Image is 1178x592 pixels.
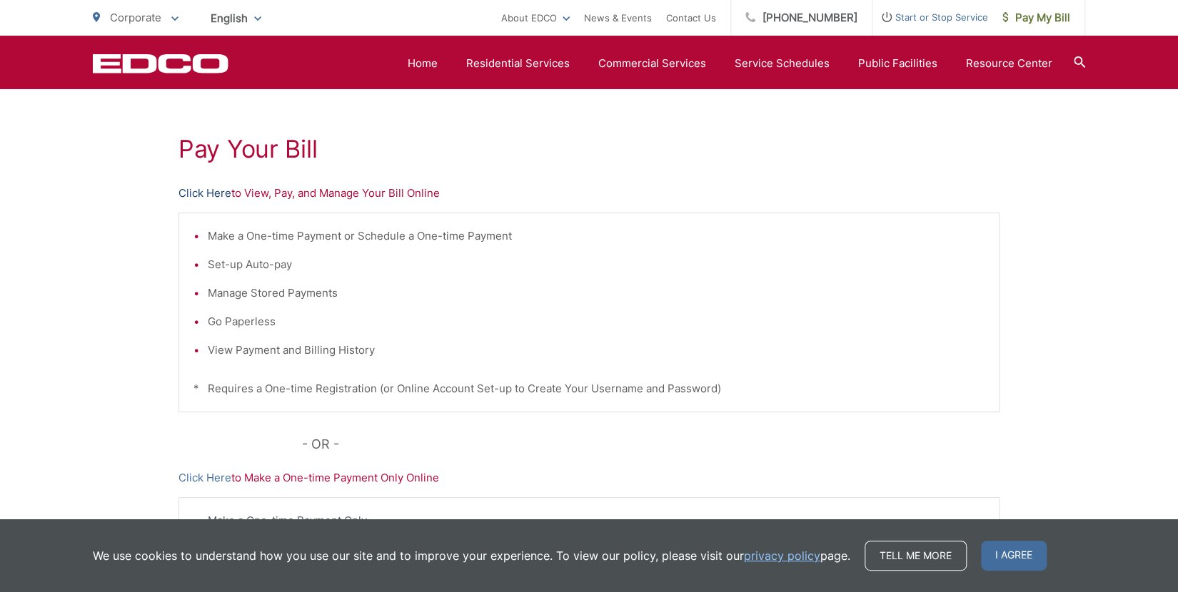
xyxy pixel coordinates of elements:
[501,9,570,26] a: About EDCO
[193,380,985,397] p: * Requires a One-time Registration (or Online Account Set-up to Create Your Username and Password)
[735,55,830,72] a: Service Schedules
[744,547,820,564] a: privacy policy
[584,9,652,26] a: News & Events
[981,541,1047,571] span: I agree
[208,285,985,302] li: Manage Stored Payments
[178,185,231,202] a: Click Here
[598,55,706,72] a: Commercial Services
[208,313,985,330] li: Go Paperless
[666,9,716,26] a: Contact Us
[110,11,161,24] span: Corporate
[208,256,985,273] li: Set-up Auto-pay
[408,55,438,72] a: Home
[858,55,937,72] a: Public Facilities
[208,342,985,359] li: View Payment and Billing History
[865,541,967,571] a: Tell me more
[208,512,985,529] li: Make a One-time Payment Only
[302,434,1000,455] p: - OR -
[178,185,1000,202] p: to View, Pay, and Manage Your Bill Online
[200,6,272,31] span: English
[93,53,228,73] a: EDCD logo. Return to the homepage.
[966,55,1052,72] a: Resource Center
[178,135,1000,163] h1: Pay Your Bill
[208,228,985,245] li: Make a One-time Payment or Schedule a One-time Payment
[178,469,1000,486] p: to Make a One-time Payment Only Online
[178,469,231,486] a: Click Here
[93,547,850,564] p: We use cookies to understand how you use our site and to improve your experience. To view our pol...
[466,55,570,72] a: Residential Services
[1002,9,1070,26] span: Pay My Bill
